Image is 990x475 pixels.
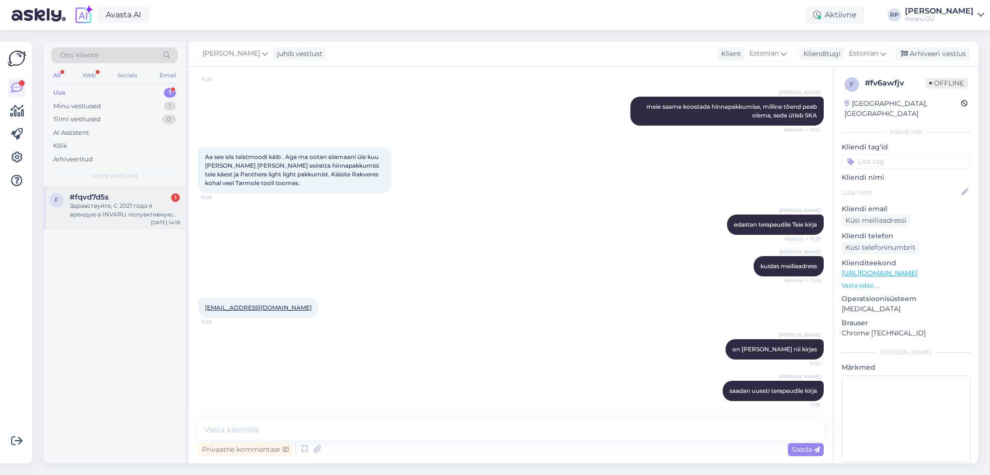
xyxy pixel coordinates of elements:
span: [PERSON_NAME] [779,89,821,96]
span: Uued vestlused [92,172,137,180]
span: [PERSON_NAME] [779,331,821,339]
input: Lisa nimi [842,187,960,198]
div: Aktiivne [805,6,864,24]
span: [PERSON_NAME] [779,248,821,256]
span: f [55,196,58,203]
div: Klient [717,49,741,59]
span: kuidas meiliaadress [760,262,817,270]
img: Askly Logo [8,49,26,68]
div: 0 [162,115,176,124]
div: juhib vestlust [273,49,322,59]
div: Küsi telefoninumbrit [842,241,919,254]
div: Küsi meiliaadressi [842,214,910,227]
span: Estonian [749,48,779,59]
span: [PERSON_NAME] [203,48,260,59]
div: Invaru OÜ [905,15,974,23]
div: 1 [171,193,180,202]
a: [URL][DOMAIN_NAME] [842,269,917,277]
span: Otsi kliente [60,50,99,60]
span: Aa see siis teistmoodi käib . Aga ma ootan siiamaani üle kuu [PERSON_NAME] [PERSON_NAME] esiratta... [205,153,381,187]
div: AI Assistent [53,128,89,138]
span: Offline [925,78,968,88]
span: 11:31 [785,402,821,409]
div: [PERSON_NAME] [905,7,974,15]
p: Operatsioonisüsteem [842,294,971,304]
div: Arhiveeri vestlus [895,47,970,60]
div: Socials [116,69,139,82]
p: [MEDICAL_DATA] [842,304,971,314]
div: Uus [53,88,66,98]
div: Minu vestlused [53,101,101,111]
input: Lisa tag [842,154,971,169]
p: Kliendi nimi [842,173,971,183]
p: Klienditeekond [842,258,971,268]
div: Kõik [53,141,67,151]
div: Kliendi info [842,128,971,136]
span: Nähtud ✓ 11:29 [785,235,821,243]
span: 11:26 [201,194,237,201]
span: 11:30 [785,360,821,367]
div: Arhiveeritud [53,155,93,164]
div: Web [81,69,98,82]
span: meie saame koostada hinnapakkumise, milline tõend peab olema, seda ütleb SKA [646,103,818,119]
span: #fqvd7d5s [70,193,109,202]
p: Chrome [TECHNICAL_ID] [842,328,971,338]
a: Avasta AI [98,7,149,23]
span: on [PERSON_NAME] nii kirjas [732,345,817,353]
div: All [51,69,62,82]
span: edastan terapeudile Teie kirja [734,221,817,228]
div: Email [158,69,178,82]
div: Tiimi vestlused [53,115,101,124]
div: # fv6awfjv [865,77,925,89]
div: Klienditugi [800,49,841,59]
div: RP [888,8,901,22]
span: Saada [792,445,820,454]
p: Märkmed [842,362,971,373]
div: [PERSON_NAME] [842,348,971,357]
a: [EMAIL_ADDRESS][DOMAIN_NAME] [205,304,312,311]
div: 1 [164,101,176,111]
span: Nähtud ✓ 11:29 [785,277,821,284]
div: [GEOGRAPHIC_DATA], [GEOGRAPHIC_DATA] [844,99,961,119]
p: Vaata edasi ... [842,281,971,290]
span: [PERSON_NAME] [779,373,821,380]
div: 1 [164,88,176,98]
p: Kliendi telefon [842,231,971,241]
span: [PERSON_NAME] [779,207,821,214]
span: Estonian [849,48,878,59]
img: explore-ai [73,5,94,25]
span: Nähtud ✓ 11:24 [784,126,821,133]
span: f [850,81,854,88]
span: 11:29 [201,318,237,326]
div: [DATE] 14:18 [151,219,180,226]
div: Privaatne kommentaar [198,443,292,456]
a: [PERSON_NAME]Invaru OÜ [905,7,984,23]
p: Kliendi tag'id [842,142,971,152]
div: Здравствуйте, С 2021 года я арендую в INVARU полуактивную инвалидную коляску Basic Light Plus PRO... [70,202,180,219]
p: Brauser [842,318,971,328]
span: 11:05 [201,76,237,83]
p: Kliendi email [842,204,971,214]
span: saadan uuesti terapeudile kirja [729,387,817,394]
